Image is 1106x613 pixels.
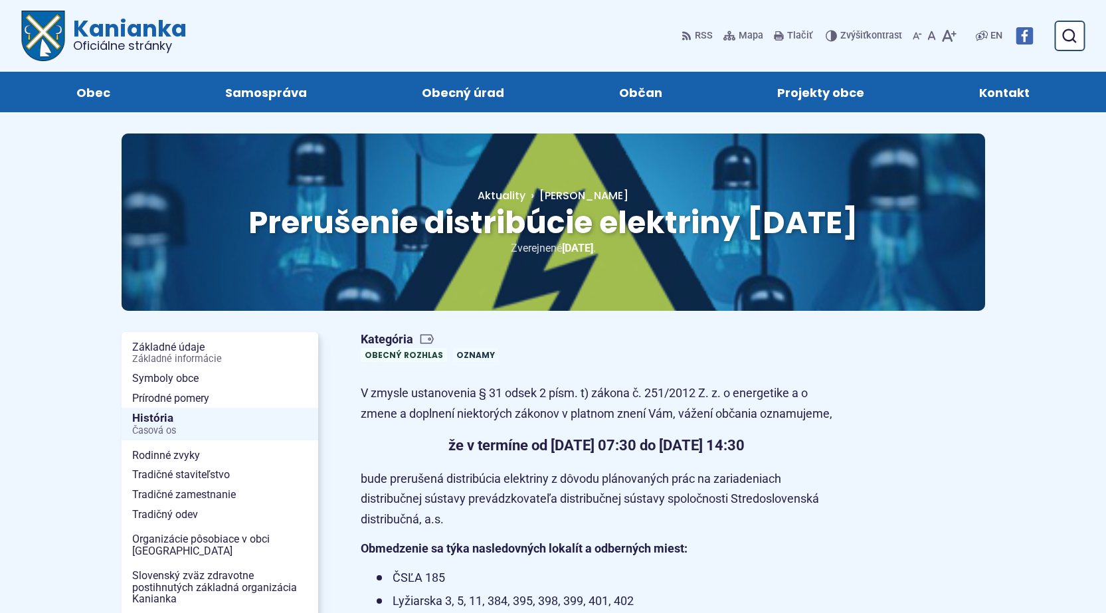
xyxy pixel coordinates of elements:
[733,72,909,112] a: Projekty obce
[122,369,318,389] a: Symboly obce
[122,566,318,609] a: Slovenský zväz zdravotne postihnutých základná organizácia Kanianka
[132,465,308,485] span: Tradičné staviteľstvo
[377,72,548,112] a: Obecný úrad
[575,72,707,112] a: Občan
[452,348,499,362] a: Oznamy
[132,354,308,365] span: Základné informácie
[132,446,308,466] span: Rodinné zvyky
[777,72,864,112] span: Projekty obce
[122,446,318,466] a: Rodinné zvyky
[132,485,308,505] span: Tradičné zamestnanie
[122,529,318,561] a: Organizácie pôsobiace v obci [GEOGRAPHIC_DATA]
[925,22,939,50] button: Nastaviť pôvodnú veľkosť písma
[539,188,628,203] span: [PERSON_NAME]
[132,505,308,525] span: Tradičný odev
[619,72,662,112] span: Občan
[361,469,832,530] p: bude prerušená distribúcia elektriny z dôvodu plánovaných prác na zariadeniach distribučnej sústa...
[21,11,187,61] a: Logo Kanianka, prejsť na domovskú stránku.
[939,22,959,50] button: Zväčšiť veľkosť písma
[122,408,318,440] a: HistóriaČasová os
[132,426,308,436] span: Časová os
[65,17,187,52] span: Kanianka
[132,408,308,440] span: História
[721,22,766,50] a: Mapa
[361,332,504,347] span: Kategória
[422,72,504,112] span: Obecný úrad
[478,188,525,203] a: Aktuality
[132,566,308,609] span: Slovenský zväz zdravotne postihnutých základná organizácia Kanianka
[132,389,308,408] span: Prírodné pomery
[225,72,307,112] span: Samospráva
[164,239,943,257] p: Zverejnené .
[562,242,593,254] span: [DATE]
[682,22,715,50] a: RSS
[826,22,905,50] button: Zvýšiťkontrast
[132,337,308,369] span: Základné údaje
[132,529,308,561] span: Organizácie pôsobiace v obci [GEOGRAPHIC_DATA]
[695,28,713,44] span: RSS
[122,337,318,369] a: Základné údajeZákladné informácie
[21,11,65,61] img: Prejsť na domovskú stránku
[377,591,832,612] li: Lyžiarska 3, 5, 11, 384, 395, 398, 399, 401, 402
[448,437,745,454] strong: že v termíne od [DATE] 07:30 do [DATE] 14:30
[990,28,1002,44] span: EN
[32,72,154,112] a: Obec
[122,485,318,505] a: Tradičné zamestnanie
[935,72,1074,112] a: Kontakt
[122,465,318,485] a: Tradičné staviteľstvo
[132,369,308,389] span: Symboly obce
[1016,27,1033,44] img: Prejsť na Facebook stránku
[910,22,925,50] button: Zmenšiť veľkosť písma
[76,72,110,112] span: Obec
[525,188,628,203] a: [PERSON_NAME]
[361,541,688,555] strong: Obmedzenie sa týka nasledovných lokalít a odberných miest:
[739,28,763,44] span: Mapa
[979,72,1030,112] span: Kontakt
[73,40,187,52] span: Oficiálne stránky
[377,568,832,588] li: ČSĽA 185
[771,22,815,50] button: Tlačiť
[181,72,351,112] a: Samospráva
[361,348,447,362] a: Obecný rozhlas
[122,389,318,408] a: Prírodné pomery
[840,31,902,42] span: kontrast
[988,28,1005,44] a: EN
[840,30,866,41] span: Zvýšiť
[248,201,858,244] span: Prerušenie distribúcie elektriny [DATE]
[361,383,832,424] p: V zmysle ustanovenia § 31 odsek 2 písm. t) zákona č. 251/2012 Z. z. o energetike a o zmene a dopl...
[787,31,812,42] span: Tlačiť
[122,505,318,525] a: Tradičný odev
